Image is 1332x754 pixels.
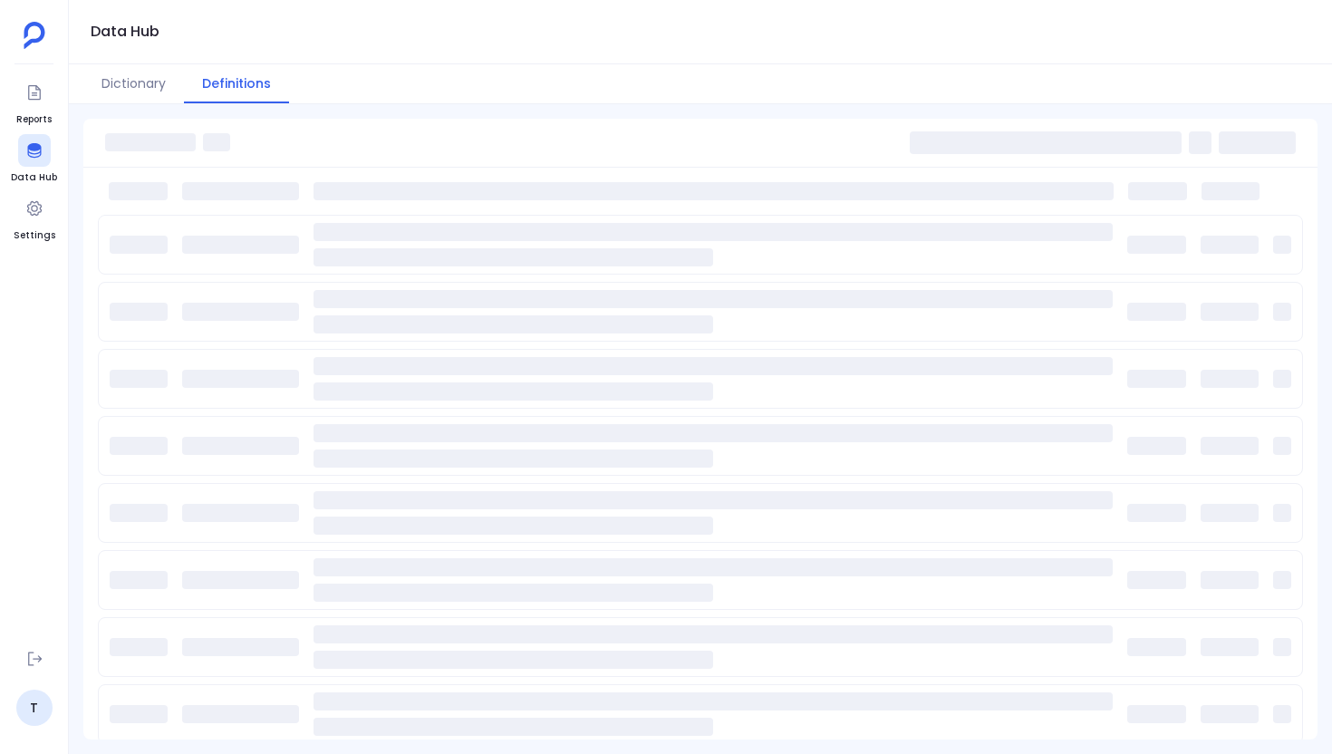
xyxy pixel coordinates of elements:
[11,170,57,185] span: Data Hub
[16,690,53,726] a: T
[83,64,184,103] button: Dictionary
[14,192,55,243] a: Settings
[16,76,52,127] a: Reports
[184,64,289,103] button: Definitions
[11,134,57,185] a: Data Hub
[16,112,52,127] span: Reports
[14,228,55,243] span: Settings
[91,19,159,44] h1: Data Hub
[24,22,45,49] img: petavue logo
